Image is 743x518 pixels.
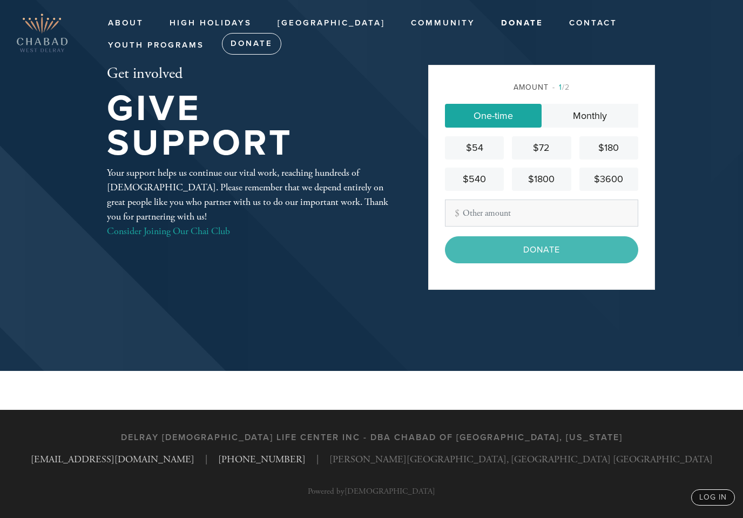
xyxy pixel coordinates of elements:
a: log in [691,489,735,506]
h2: Get involved [107,65,393,83]
div: $540 [449,172,499,187]
a: $72 [512,136,571,160]
div: $3600 [584,172,634,187]
input: Other amount [445,200,638,227]
a: Youth Programs [100,35,212,56]
div: $54 [449,141,499,155]
a: Contact [561,13,625,34]
span: [PERSON_NAME][GEOGRAPHIC_DATA], [GEOGRAPHIC_DATA] [GEOGRAPHIC_DATA] [329,452,713,467]
a: [PHONE_NUMBER] [218,453,306,466]
a: $3600 [579,168,638,191]
a: Community [403,13,483,34]
a: $180 [579,136,638,160]
div: Your support helps us continue our vital work, reaching hundreds of [DEMOGRAPHIC_DATA]. Please re... [107,165,393,238]
div: $180 [584,141,634,155]
a: High Holidays [161,13,260,34]
a: Donate [222,33,281,55]
a: One-time [445,104,542,128]
a: [GEOGRAPHIC_DATA] [269,13,393,34]
div: $72 [516,141,566,155]
h1: Give Support [107,91,393,161]
a: Consider Joining Our Chai Club [107,225,230,237]
a: $1800 [512,168,571,191]
a: [DEMOGRAPHIC_DATA] [345,486,435,496]
h3: Delray [DEMOGRAPHIC_DATA] Life Center Inc - DBA Chabad of [GEOGRAPHIC_DATA], [US_STATE] [121,433,623,443]
span: /2 [552,83,570,92]
div: $1800 [516,172,566,187]
a: [EMAIL_ADDRESS][DOMAIN_NAME] [31,453,194,466]
a: Monthly [542,104,638,128]
img: Copy%20of%20West_Delray_Logo.png [16,14,68,52]
a: Donate [493,13,551,34]
p: Powered by [308,487,435,495]
span: | [316,452,319,467]
span: 1 [559,83,562,92]
a: About [100,13,152,34]
a: $540 [445,168,504,191]
a: $54 [445,136,504,160]
div: Amount [445,82,638,93]
span: | [205,452,207,467]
